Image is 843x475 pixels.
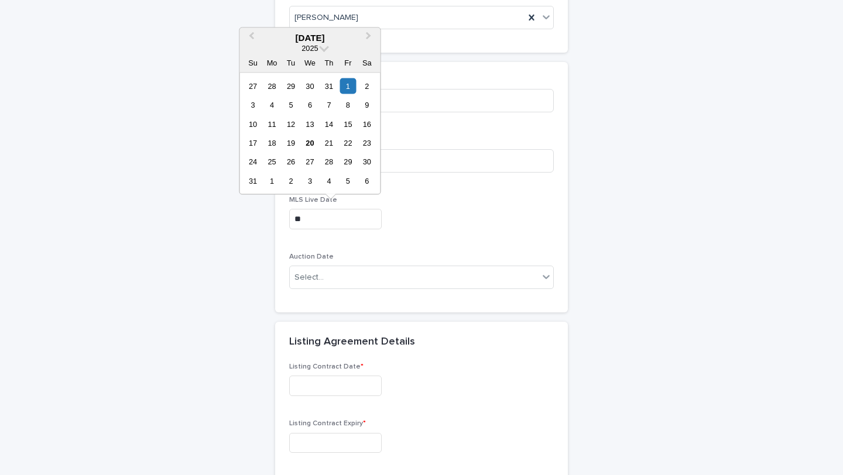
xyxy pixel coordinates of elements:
[302,154,318,170] div: Choose Wednesday, August 27th, 2025
[239,32,380,43] div: [DATE]
[321,116,337,132] div: Choose Thursday, August 14th, 2025
[359,135,375,151] div: Choose Saturday, August 23rd, 2025
[361,29,379,47] button: Next Month
[359,54,375,70] div: Sa
[302,97,318,113] div: Choose Wednesday, August 6th, 2025
[245,173,261,188] div: Choose Sunday, August 31st, 2025
[359,173,375,188] div: Choose Saturday, September 6th, 2025
[321,97,337,113] div: Choose Thursday, August 7th, 2025
[321,78,337,94] div: Choose Thursday, July 31st, 2025
[264,97,280,113] div: Choose Monday, August 4th, 2025
[340,154,356,170] div: Choose Friday, August 29th, 2025
[283,135,299,151] div: Choose Tuesday, August 19th, 2025
[340,97,356,113] div: Choose Friday, August 8th, 2025
[245,78,261,94] div: Choose Sunday, July 27th, 2025
[241,29,259,47] button: Previous Month
[264,78,280,94] div: Choose Monday, July 28th, 2025
[283,154,299,170] div: Choose Tuesday, August 26th, 2025
[245,54,261,70] div: Su
[264,54,280,70] div: Mo
[359,97,375,113] div: Choose Saturday, August 9th, 2025
[321,154,337,170] div: Choose Thursday, August 28th, 2025
[302,78,318,94] div: Choose Wednesday, July 30th, 2025
[359,154,375,170] div: Choose Saturday, August 30th, 2025
[289,197,337,204] span: MLS Live Date
[301,43,318,52] span: 2025
[245,135,261,151] div: Choose Sunday, August 17th, 2025
[245,154,261,170] div: Choose Sunday, August 24th, 2025
[294,12,358,24] span: [PERSON_NAME]
[244,76,376,190] div: month 2025-08
[264,154,280,170] div: Choose Monday, August 25th, 2025
[245,97,261,113] div: Choose Sunday, August 3rd, 2025
[283,78,299,94] div: Choose Tuesday, July 29th, 2025
[283,173,299,188] div: Choose Tuesday, September 2nd, 2025
[283,116,299,132] div: Choose Tuesday, August 12th, 2025
[283,54,299,70] div: Tu
[294,271,324,284] div: Select...
[289,253,334,260] span: Auction Date
[302,173,318,188] div: Choose Wednesday, September 3rd, 2025
[321,54,337,70] div: Th
[283,97,299,113] div: Choose Tuesday, August 5th, 2025
[264,135,280,151] div: Choose Monday, August 18th, 2025
[289,363,364,370] span: Listing Contract Date
[340,78,356,94] div: Choose Friday, August 1st, 2025
[302,135,318,151] div: Choose Wednesday, August 20th, 2025
[340,135,356,151] div: Choose Friday, August 22nd, 2025
[264,116,280,132] div: Choose Monday, August 11th, 2025
[321,173,337,188] div: Choose Thursday, September 4th, 2025
[264,173,280,188] div: Choose Monday, September 1st, 2025
[359,116,375,132] div: Choose Saturday, August 16th, 2025
[340,116,356,132] div: Choose Friday, August 15th, 2025
[289,336,415,349] h2: Listing Agreement Details
[302,54,318,70] div: We
[359,78,375,94] div: Choose Saturday, August 2nd, 2025
[321,135,337,151] div: Choose Thursday, August 21st, 2025
[289,420,366,427] span: Listing Contract Expiry
[340,173,356,188] div: Choose Friday, September 5th, 2025
[245,116,261,132] div: Choose Sunday, August 10th, 2025
[340,54,356,70] div: Fr
[302,116,318,132] div: Choose Wednesday, August 13th, 2025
